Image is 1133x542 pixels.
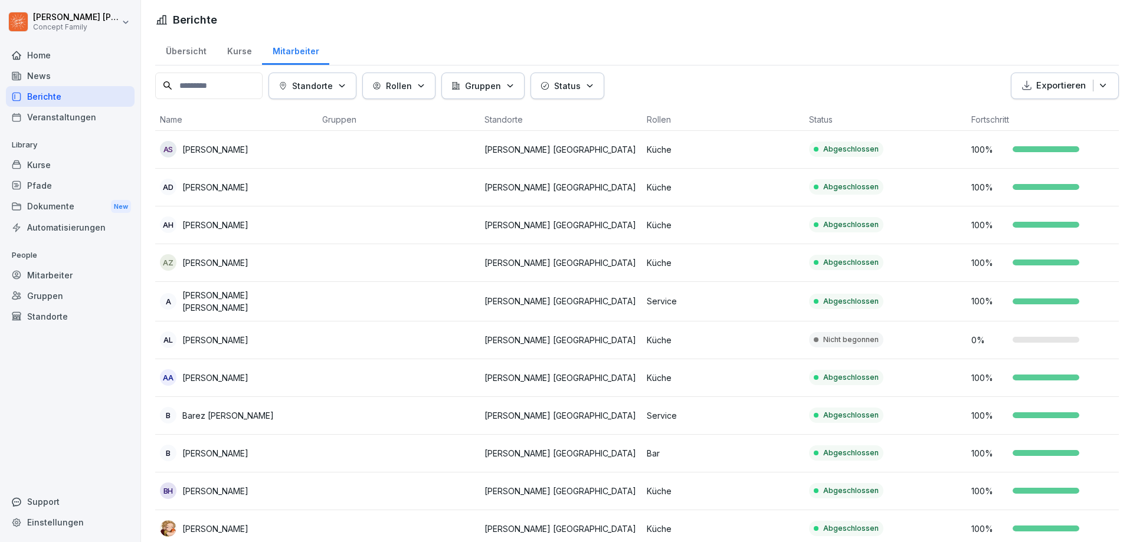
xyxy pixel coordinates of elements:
p: [PERSON_NAME] [GEOGRAPHIC_DATA] [484,143,637,156]
p: Library [6,136,135,155]
div: AS [160,141,176,157]
div: Dokumente [6,196,135,218]
p: [PERSON_NAME] [GEOGRAPHIC_DATA] [484,447,637,459]
p: Küche [647,219,800,231]
p: 100 % [971,257,1007,269]
th: Fortschritt [967,109,1129,131]
p: Abgeschlossen [823,523,879,534]
p: [PERSON_NAME] [182,523,248,535]
a: Mitarbeiter [262,35,329,65]
p: Barez [PERSON_NAME] [182,409,274,422]
a: Berichte [6,86,135,107]
p: [PERSON_NAME] [GEOGRAPHIC_DATA] [484,181,637,193]
p: Küche [647,485,800,497]
div: AD [160,179,176,195]
div: AZ [160,254,176,271]
p: [PERSON_NAME] [182,181,248,193]
a: DokumenteNew [6,196,135,218]
button: Gruppen [441,73,525,99]
p: Abgeschlossen [823,448,879,458]
p: [PERSON_NAME] [GEOGRAPHIC_DATA] [484,334,637,346]
p: 100 % [971,372,1007,384]
p: Küche [647,372,800,384]
a: Veranstaltungen [6,107,135,127]
button: Exportieren [1011,73,1119,99]
a: News [6,65,135,86]
a: Mitarbeiter [6,265,135,285]
div: BH [160,482,176,499]
p: 100 % [971,447,1007,459]
p: [PERSON_NAME] [182,257,248,269]
p: [PERSON_NAME] [GEOGRAPHIC_DATA] [484,409,637,422]
p: Abgeschlossen [823,296,879,307]
a: Automatisierungen [6,217,135,238]
h1: Berichte [173,12,217,28]
a: Kurse [6,155,135,175]
p: Küche [647,334,800,346]
p: Küche [647,523,800,535]
p: [PERSON_NAME] [GEOGRAPHIC_DATA] [484,219,637,231]
p: [PERSON_NAME] [182,372,248,384]
div: Support [6,491,135,512]
p: Abgeschlossen [823,410,879,421]
p: 100 % [971,485,1007,497]
p: Concept Family [33,23,119,31]
p: People [6,246,135,265]
p: [PERSON_NAME] [GEOGRAPHIC_DATA] [484,257,637,269]
p: 100 % [971,181,1007,193]
p: Abgeschlossen [823,257,879,268]
p: Service [647,295,800,307]
th: Rollen [642,109,804,131]
th: Name [155,109,317,131]
div: AA [160,369,176,386]
p: [PERSON_NAME] [GEOGRAPHIC_DATA] [484,372,637,384]
a: Home [6,45,135,65]
p: Bar [647,447,800,459]
div: A [160,293,176,310]
div: Einstellungen [6,512,135,533]
p: [PERSON_NAME] [PERSON_NAME] [33,12,119,22]
p: Status [554,80,581,92]
p: 100 % [971,219,1007,231]
a: Gruppen [6,285,135,306]
th: Gruppen [317,109,480,131]
p: 100 % [971,143,1007,156]
p: Abgeschlossen [823,485,879,496]
p: Abgeschlossen [823,219,879,230]
button: Standorte [268,73,356,99]
p: [PERSON_NAME] [GEOGRAPHIC_DATA] [484,295,637,307]
p: [PERSON_NAME] [182,447,248,459]
div: B [160,445,176,461]
p: Küche [647,257,800,269]
p: 100 % [971,409,1007,422]
p: [PERSON_NAME] [PERSON_NAME] [182,289,313,314]
p: 100 % [971,295,1007,307]
p: [PERSON_NAME] [GEOGRAPHIC_DATA] [484,523,637,535]
a: Standorte [6,306,135,327]
a: Pfade [6,175,135,196]
p: Küche [647,181,800,193]
a: Übersicht [155,35,217,65]
a: Kurse [217,35,262,65]
img: gl91fgz8pjwqs931pqurrzcv.png [160,520,176,537]
div: New [111,200,131,213]
p: [PERSON_NAME] [182,485,248,497]
p: [PERSON_NAME] [GEOGRAPHIC_DATA] [484,485,637,497]
p: Abgeschlossen [823,372,879,383]
p: [PERSON_NAME] [182,334,248,346]
button: Status [531,73,604,99]
th: Status [804,109,967,131]
p: Exportieren [1036,79,1086,93]
p: Küche [647,143,800,156]
div: AL [160,331,176,348]
p: [PERSON_NAME] [182,219,248,231]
